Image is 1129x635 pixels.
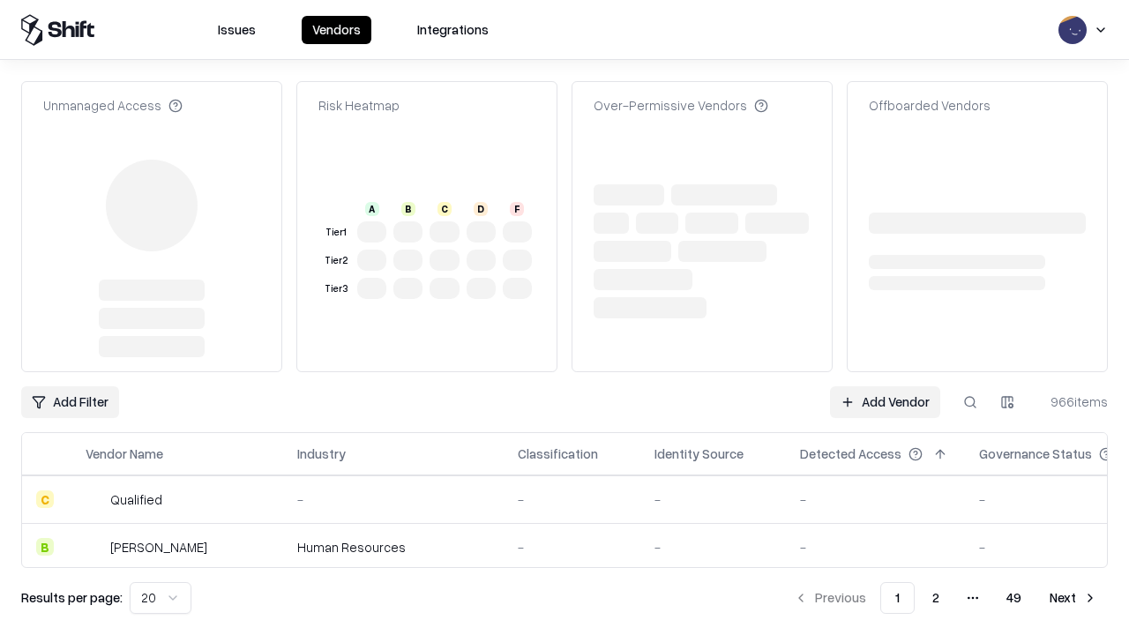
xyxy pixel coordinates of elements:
[207,16,266,44] button: Issues
[510,202,524,216] div: F
[830,386,940,418] a: Add Vendor
[86,490,103,508] img: Qualified
[880,582,915,614] button: 1
[21,588,123,607] p: Results per page:
[992,582,1036,614] button: 49
[110,538,207,557] div: [PERSON_NAME]
[322,281,350,296] div: Tier 3
[869,96,991,115] div: Offboarded Vendors
[474,202,488,216] div: D
[322,225,350,240] div: Tier 1
[979,444,1092,463] div: Governance Status
[1037,392,1108,411] div: 966 items
[654,490,772,509] div: -
[318,96,400,115] div: Risk Heatmap
[654,444,744,463] div: Identity Source
[518,444,598,463] div: Classification
[297,490,490,509] div: -
[21,386,119,418] button: Add Filter
[302,16,371,44] button: Vendors
[800,444,901,463] div: Detected Access
[437,202,452,216] div: C
[110,490,162,509] div: Qualified
[654,538,772,557] div: -
[36,490,54,508] div: C
[322,253,350,268] div: Tier 2
[297,444,346,463] div: Industry
[1039,582,1108,614] button: Next
[783,582,1108,614] nav: pagination
[36,538,54,556] div: B
[594,96,768,115] div: Over-Permissive Vendors
[365,202,379,216] div: A
[297,538,490,557] div: Human Resources
[918,582,953,614] button: 2
[401,202,415,216] div: B
[86,444,163,463] div: Vendor Name
[86,538,103,556] img: Deel
[800,538,951,557] div: -
[43,96,183,115] div: Unmanaged Access
[518,538,626,557] div: -
[407,16,499,44] button: Integrations
[518,490,626,509] div: -
[800,490,951,509] div: -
